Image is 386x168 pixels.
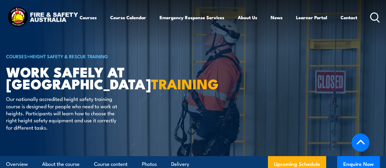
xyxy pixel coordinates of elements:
[6,52,157,60] h6: >
[80,10,97,25] a: Courses
[30,53,108,59] a: Height Safety & Rescue Training
[271,10,283,25] a: News
[6,53,27,59] a: COURSES
[6,66,157,89] h1: Work Safely at [GEOGRAPHIC_DATA]
[296,10,327,25] a: Learner Portal
[341,10,357,25] a: Contact
[6,95,117,131] p: Our nationally accredited height safety training course is designed for people who need to work a...
[110,10,146,25] a: Course Calendar
[238,10,257,25] a: About Us
[160,10,224,25] a: Emergency Response Services
[151,73,219,94] strong: TRAINING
